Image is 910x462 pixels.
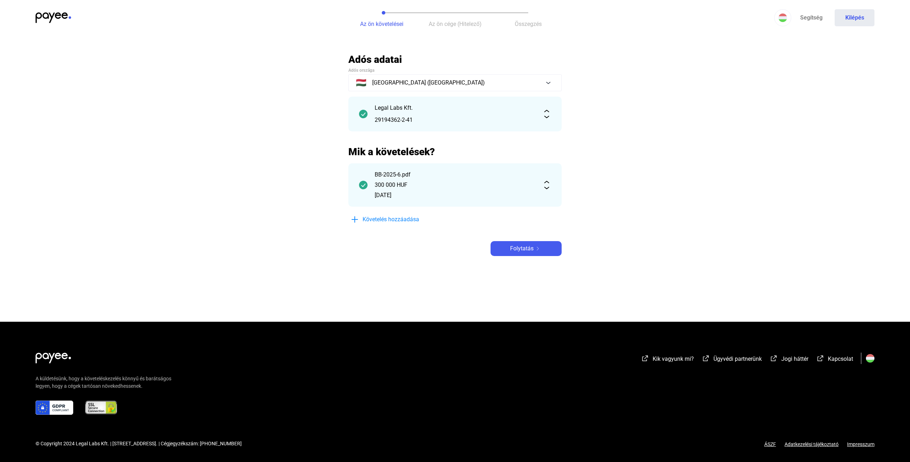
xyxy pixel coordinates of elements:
a: external-link-whiteKapcsolat [816,357,853,363]
a: external-link-whiteKik vagyunk mi? [641,357,694,363]
span: Ügyvédi partnerünk [713,355,762,362]
h2: Mik a követelések? [348,146,562,158]
div: © Copyright 2024 Legal Labs Kft. | [STREET_ADDRESS]. | Cégjegyzékszám: [PHONE_NUMBER] [36,440,242,447]
img: plus-blue [350,215,359,224]
h2: Adós adatai [348,53,562,66]
img: expand [542,181,551,189]
img: gdpr [36,401,73,415]
img: white-payee-white-dot.svg [36,349,71,363]
img: ssl [85,401,118,415]
span: Összegzés [515,21,542,27]
div: Legal Labs Kft. [375,104,535,112]
button: Folytatásarrow-right-white [491,241,562,256]
span: Kapcsolat [828,355,853,362]
div: [DATE] [375,191,535,200]
img: external-link-white [816,355,825,362]
span: 🇭🇺 [356,78,366,87]
span: Kik vagyunk mi? [653,355,694,362]
a: external-link-whiteJogi háttér [770,357,808,363]
button: Kilépés [835,9,874,26]
img: checkmark-darker-green-circle [359,110,368,118]
a: Segítség [791,9,831,26]
img: expand [542,110,551,118]
div: 300 000 HUF [375,181,535,189]
span: Követelés hozzáadása [363,215,419,224]
span: Az ön követelései [360,21,403,27]
span: Az ön cége (Hitelező) [429,21,482,27]
span: Adós országa [348,68,374,73]
div: 29194362-2-41 [375,116,535,124]
span: [GEOGRAPHIC_DATA] ([GEOGRAPHIC_DATA]) [372,78,485,87]
a: Impresszum [847,441,874,447]
img: arrow-right-white [534,247,542,250]
img: external-link-white [770,355,778,362]
button: plus-blueKövetelés hozzáadása [348,212,455,227]
button: 🇭🇺[GEOGRAPHIC_DATA] ([GEOGRAPHIC_DATA]) [348,74,562,91]
a: Adatkezelési tájékoztató [776,441,847,447]
img: external-link-white [641,355,649,362]
a: ÁSZF [764,441,776,447]
img: HU.svg [866,354,874,363]
img: external-link-white [702,355,710,362]
img: payee-logo [36,12,71,23]
button: HU [774,9,791,26]
span: Jogi háttér [781,355,808,362]
img: checkmark-darker-green-circle [359,181,368,189]
img: HU [778,13,787,22]
div: BB-2025-6.pdf [375,170,535,179]
a: external-link-whiteÜgyvédi partnerünk [702,357,762,363]
span: Folytatás [510,244,534,253]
